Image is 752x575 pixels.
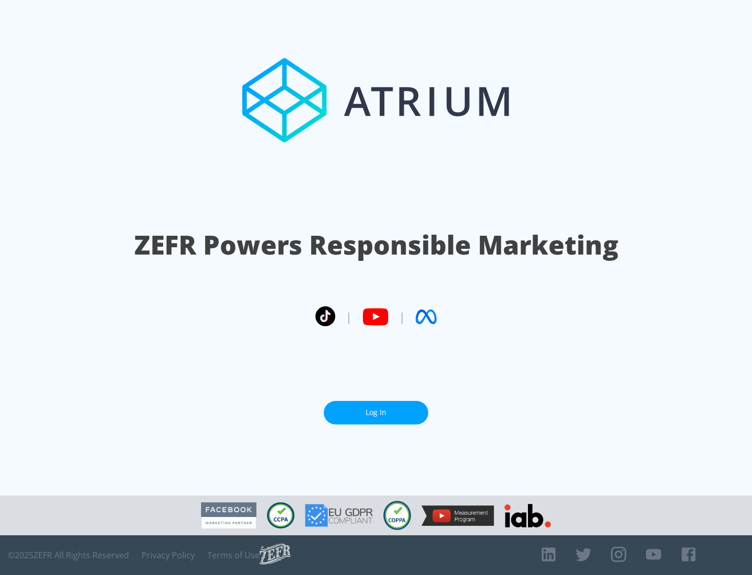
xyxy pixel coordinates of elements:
a: Log In [324,401,428,424]
img: Facebook Marketing Partner [201,502,256,529]
span: © 2025 ZEFR All Rights Reserved [8,550,129,560]
img: COPPA Compliant [383,501,411,530]
span: | [346,309,352,325]
span: | [399,309,405,325]
h1: ZEFR Powers Responsible Marketing [134,227,618,263]
img: CCPA Compliant [267,502,295,528]
img: GDPR Compliant [305,504,373,527]
img: IAB [504,504,551,527]
img: YouTube Measurement Program [421,505,494,526]
a: Privacy Policy [142,550,195,560]
a: Terms of Use [207,550,260,560]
